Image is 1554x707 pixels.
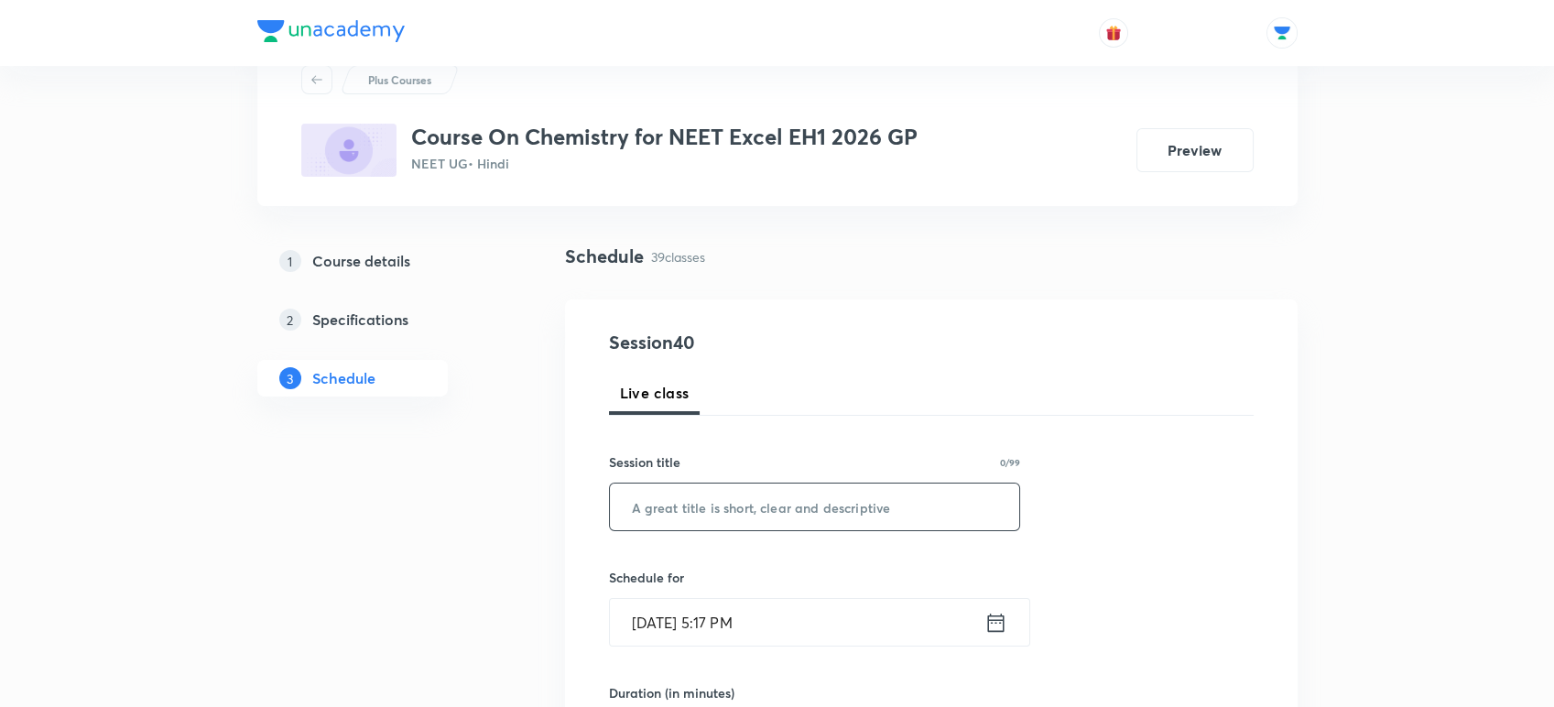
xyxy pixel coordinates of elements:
[368,71,431,88] p: Plus Courses
[609,452,680,472] h6: Session title
[312,250,410,272] h5: Course details
[257,20,405,42] img: Company Logo
[609,568,1021,587] h6: Schedule for
[279,367,301,389] p: 3
[257,301,506,338] a: 2Specifications
[257,20,405,47] a: Company Logo
[1136,128,1254,172] button: Preview
[610,484,1020,530] input: A great title is short, clear and descriptive
[651,247,705,266] p: 39 classes
[1105,25,1122,41] img: avatar
[1000,458,1020,467] p: 0/99
[565,243,644,270] h4: Schedule
[411,154,918,173] p: NEET UG • Hindi
[257,243,506,279] a: 1Course details
[411,124,918,150] h3: Course On Chemistry for NEET Excel EH1 2026 GP
[279,250,301,272] p: 1
[609,683,734,702] h6: Duration (in minutes)
[1099,18,1128,48] button: avatar
[312,367,375,389] h5: Schedule
[1266,17,1298,49] img: Abhishek Singh
[312,309,408,331] h5: Specifications
[301,124,397,177] img: C397005C-FD45-4B87-8FB3-6E42AD703DCA_plus.png
[279,309,301,331] p: 2
[609,329,943,356] h4: Session 40
[620,382,690,404] span: Live class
